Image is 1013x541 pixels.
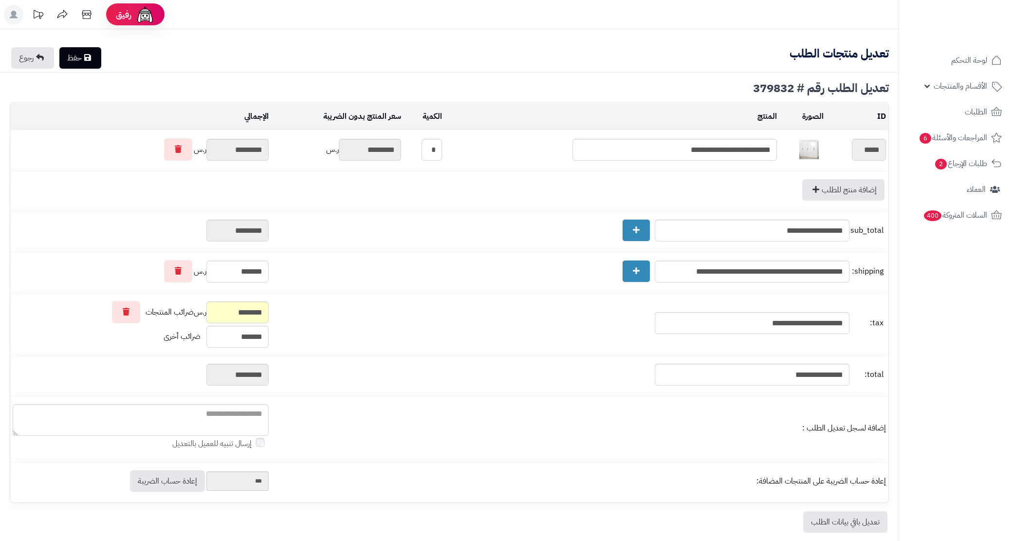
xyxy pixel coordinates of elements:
[934,157,987,170] span: طلبات الإرجاع
[26,5,50,27] a: تحديثات المنصة
[852,317,884,329] span: tax:
[826,103,888,130] td: ID
[10,82,889,94] div: تعديل الطلب رقم # 379832
[274,139,401,161] div: ر.س
[116,9,131,20] span: رفيق
[271,103,404,130] td: سعر المنتج بدون الضريبة
[135,5,155,24] img: ai-face.png
[13,301,269,323] div: ر.س
[59,47,101,69] a: حفظ
[965,105,987,119] span: الطلبات
[852,369,884,380] span: total:
[905,49,1007,72] a: لوحة التحكم
[905,126,1007,149] a: المراجعات والأسئلة6
[905,178,1007,201] a: العملاء
[852,225,884,236] span: sub_total:
[802,179,884,201] a: إضافة منتج للطلب
[919,131,987,145] span: المراجعات والأسئلة
[951,54,987,67] span: لوحة التحكم
[799,140,819,159] img: 1747846302-1-40x40.jpg
[404,103,444,130] td: الكمية
[13,138,269,161] div: ر.س
[13,260,269,282] div: ر.س
[10,103,271,130] td: الإجمالي
[256,438,265,447] input: إرسال تنبيه للعميل بالتعديل
[935,158,947,170] span: 2
[444,103,779,130] td: المنتج
[852,266,884,277] span: shipping:
[923,208,987,222] span: السلات المتروكة
[274,423,886,434] div: إضافة لسجل تعديل الطلب :
[967,183,986,196] span: العملاء
[905,100,1007,124] a: الطلبات
[905,204,1007,227] a: السلات المتروكة400
[146,307,194,318] span: ضرائب المنتجات
[164,331,201,342] span: ضرائب أخرى
[919,132,932,144] span: 6
[905,152,1007,175] a: طلبات الإرجاع2
[11,47,54,69] a: رجوع
[172,438,269,449] label: إرسال تنبيه للعميل بالتعديل
[947,7,1004,28] img: logo-2.png
[130,470,205,492] a: إعادة حساب الضريبة
[790,45,889,62] b: تعديل منتجات الطلب
[934,79,987,93] span: الأقسام والمنتجات
[803,511,887,533] a: تعديل باقي بيانات الطلب
[274,476,886,487] div: إعادة حساب الضريبة على المنتجات المضافة:
[923,210,942,222] span: 400
[779,103,826,130] td: الصورة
